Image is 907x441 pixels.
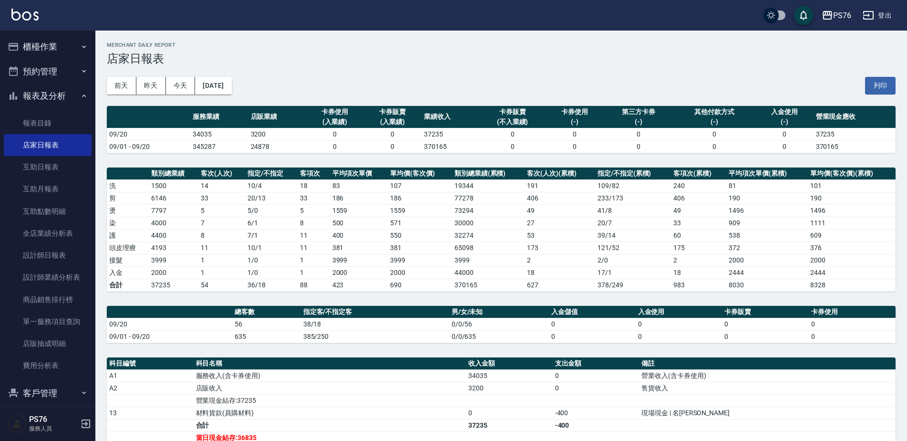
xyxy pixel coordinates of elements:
img: Logo [11,9,39,21]
a: 互助月報表 [4,178,92,200]
table: a dense table [107,106,896,153]
td: 8 [198,229,245,241]
button: 前天 [107,77,136,94]
div: (入業績) [366,117,419,127]
td: 頭皮理療 [107,241,149,254]
td: 33 [198,192,245,204]
img: Person [8,414,27,433]
td: 染 [107,217,149,229]
td: 7 / 1 [245,229,298,241]
td: 44000 [452,266,525,279]
td: 372 [726,241,808,254]
button: PS76 [818,6,855,25]
td: 406 [525,192,595,204]
td: 4400 [149,229,198,241]
td: 8030 [726,279,808,291]
td: 服務收入(含卡券使用) [194,369,466,382]
td: 0 [364,140,422,153]
button: 櫃檯作業 [4,34,92,59]
a: 互助點數明細 [4,200,92,222]
th: 指定/不指定 [245,168,298,180]
td: 3999 [330,254,388,266]
td: 0 [636,318,722,330]
td: 5 [298,204,330,217]
td: 1 / 0 [245,254,298,266]
td: 3200 [248,128,306,140]
td: 49 [525,204,595,217]
td: 378/249 [595,279,671,291]
td: 0 [549,330,636,343]
td: 909 [726,217,808,229]
th: 指定客/不指定客 [301,306,449,318]
td: 186 [388,192,452,204]
th: 類別總業績(累積) [452,168,525,180]
td: 4000 [149,217,198,229]
td: 690 [388,279,452,291]
td: 500 [330,217,388,229]
td: 0 [546,128,603,140]
th: 指定/不指定(累積) [595,168,671,180]
td: 33 [298,192,330,204]
td: 538 [726,229,808,241]
a: 設計師業績分析表 [4,266,92,288]
td: -400 [553,407,639,419]
td: 2444 [726,266,808,279]
td: 101 [808,179,896,192]
td: -400 [553,419,639,431]
td: 121 / 52 [595,241,671,254]
table: a dense table [107,168,896,292]
th: 科目名稱 [194,357,466,370]
th: 類別總業績 [149,168,198,180]
td: A2 [107,382,194,394]
td: 0 [755,140,813,153]
td: 56 [232,318,300,330]
td: 20 / 13 [245,192,298,204]
div: (入業績) [309,117,361,127]
td: 2 [671,254,726,266]
td: 53 [525,229,595,241]
th: 業績收入 [422,106,479,128]
td: 13 [107,407,194,419]
td: 10 / 1 [245,241,298,254]
th: 卡券使用 [809,306,896,318]
a: 設計師日報表 [4,244,92,266]
td: 接髮 [107,254,149,266]
div: 卡券販賣 [482,107,543,117]
td: 營業收入(含卡券使用) [639,369,896,382]
td: 材料貨款(員購材料) [194,407,466,419]
button: 登出 [859,7,896,24]
td: 550 [388,229,452,241]
td: 2 / 0 [595,254,671,266]
td: 186 [330,192,388,204]
th: 支出金額 [553,357,639,370]
td: 34035 [190,128,248,140]
td: 1 [198,254,245,266]
td: 09/01 - 09/20 [107,140,190,153]
td: 0 [755,128,813,140]
td: 0/0/56 [449,318,549,330]
td: 88 [298,279,330,291]
td: 41 / 8 [595,204,671,217]
td: 營業現金結存:37235 [194,394,466,407]
td: 1559 [388,204,452,217]
th: 收入金額 [466,357,553,370]
td: 0 [809,330,896,343]
th: 入金使用 [636,306,722,318]
th: 平均項次單價(累積) [726,168,808,180]
td: 36/18 [245,279,298,291]
td: 190 [808,192,896,204]
th: 客項次 [298,168,330,180]
th: 平均項次單價 [330,168,388,180]
div: PS76 [833,10,851,21]
p: 服務人員 [29,424,78,433]
td: 1 [198,266,245,279]
td: 77278 [452,192,525,204]
a: 店販抽成明細 [4,333,92,355]
td: 60 [671,229,726,241]
td: 175 [671,241,726,254]
td: 983 [671,279,726,291]
a: 報表目錄 [4,112,92,134]
td: 0 [479,128,546,140]
td: 0 [636,330,722,343]
td: 39 / 14 [595,229,671,241]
